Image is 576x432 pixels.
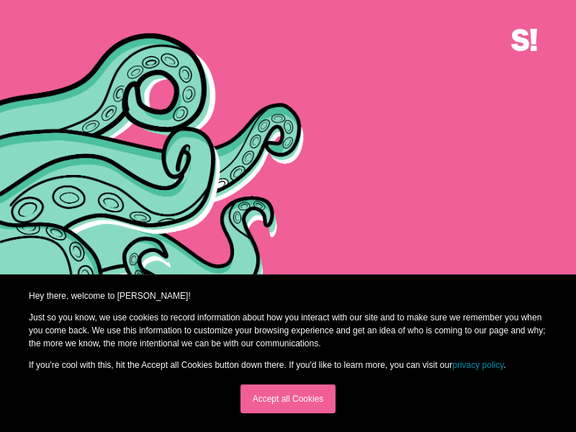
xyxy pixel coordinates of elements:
img: This is an image of the white S! logo [511,29,537,51]
p: If you're cool with this, hit the Accept all Cookies button down there. If you'd like to learn mo... [29,359,547,372]
a: privacy policy [452,360,503,370]
a: Accept all Cookies [240,384,336,413]
p: Hey there, welcome to [PERSON_NAME]! [29,289,547,302]
p: Just so you know, we use cookies to record information about how you interact with our site and t... [29,311,547,350]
